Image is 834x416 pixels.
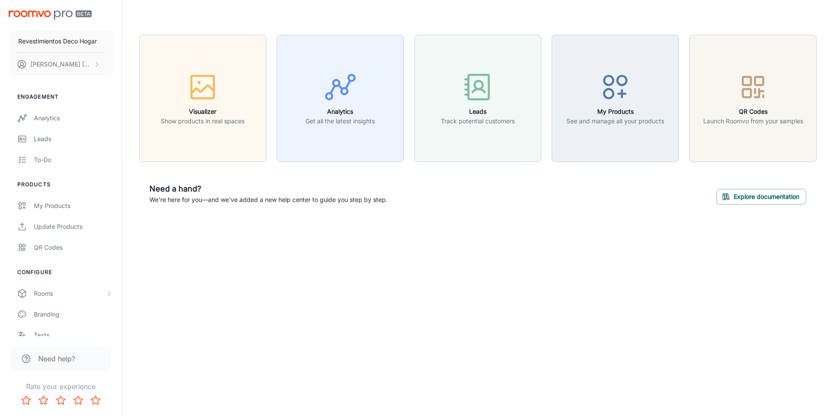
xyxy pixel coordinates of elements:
[566,116,664,126] p: See and manage all your products
[34,155,113,165] div: To-do
[161,107,245,116] h6: Visualizer
[34,201,113,211] div: My Products
[34,113,113,123] div: Analytics
[441,107,515,116] h6: Leads
[149,195,387,205] p: We're here for you—and we've added a new help center to guide you step by step.
[139,35,266,162] button: VisualizerShow products in real spaces
[716,189,806,205] button: Explore documentation
[689,93,817,102] a: QR CodesLaunch Roomvo from your samples
[149,183,387,195] h6: Need a hand?
[552,93,679,102] a: My ProductsSee and manage all your products
[703,107,803,116] h6: QR Codes
[414,93,542,102] a: LeadsTrack potential customers
[9,53,113,76] button: [PERSON_NAME] [PERSON_NAME]
[703,116,803,126] p: Launch Roomvo from your samples
[34,243,113,252] div: QR Codes
[277,93,404,102] a: AnalyticsGet all the latest insights
[441,116,515,126] p: Track potential customers
[18,36,97,46] p: Revestimientos Deco Hogar
[34,222,113,231] div: Update Products
[689,35,817,162] button: QR CodesLaunch Roomvo from your samples
[277,35,404,162] button: AnalyticsGet all the latest insights
[305,107,375,116] h6: Analytics
[716,191,806,200] a: Explore documentation
[30,59,92,69] p: [PERSON_NAME] [PERSON_NAME]
[34,134,113,144] div: Leads
[566,107,664,116] h6: My Products
[552,35,679,162] button: My ProductsSee and manage all your products
[161,116,245,126] p: Show products in real spaces
[9,30,113,53] button: Revestimientos Deco Hogar
[305,116,375,126] p: Get all the latest insights
[414,35,542,162] button: LeadsTrack potential customers
[9,10,92,20] img: Roomvo PRO Beta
